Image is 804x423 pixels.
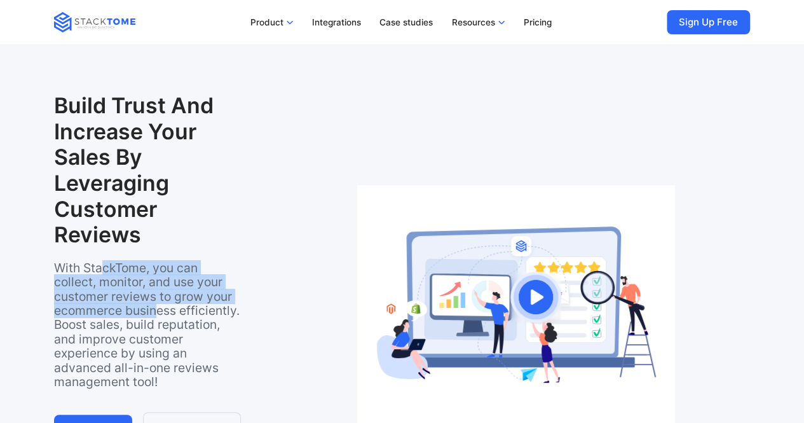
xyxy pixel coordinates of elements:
p: Case studies [379,17,433,28]
a: Resources [445,10,512,34]
p: Integrations [312,17,361,28]
p: Pricing [524,17,552,28]
p: Resources [451,17,494,28]
p: Product [250,17,283,28]
p: With StackTome, you can collect, monitor, and use your customer reviews to grow your ecommerce bu... [54,261,242,389]
a: Integrations [306,10,368,34]
a: Case studies [373,10,440,34]
a: Sign Up Free [667,10,750,34]
h2: Build Trust And Increase Your Sales By Leveraging Customer Reviews [54,93,242,248]
a: Product [243,10,301,34]
a: Pricing [517,10,559,34]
